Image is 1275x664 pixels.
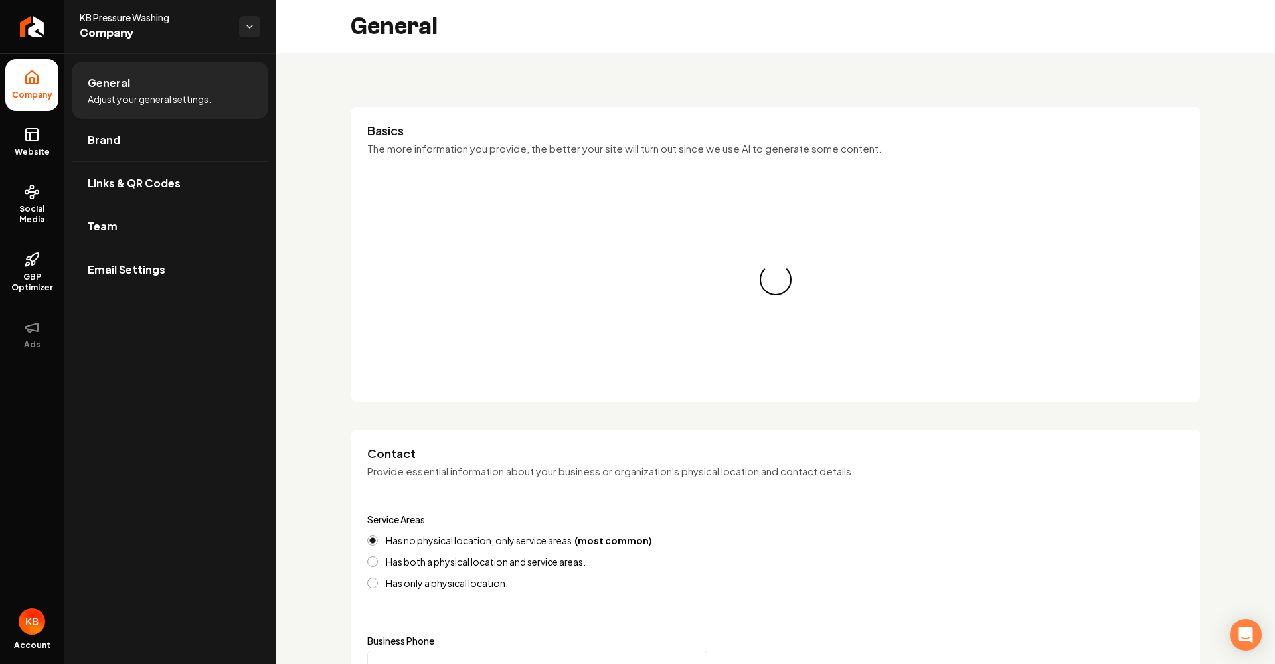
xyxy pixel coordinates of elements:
[1230,619,1262,651] div: Open Intercom Messenger
[5,204,58,225] span: Social Media
[88,218,118,234] span: Team
[574,535,652,546] strong: (most common)
[72,205,268,248] a: Team
[5,241,58,303] a: GBP Optimizer
[5,116,58,168] a: Website
[88,75,130,91] span: General
[72,162,268,205] a: Links & QR Codes
[88,92,211,106] span: Adjust your general settings.
[9,147,55,157] span: Website
[72,119,268,161] a: Brand
[88,175,181,191] span: Links & QR Codes
[351,13,438,40] h2: General
[5,272,58,293] span: GBP Optimizer
[367,141,1184,157] p: The more information you provide, the better your site will turn out since we use AI to generate ...
[88,132,120,148] span: Brand
[386,578,508,588] label: Has only a physical location.
[19,608,45,635] button: Open user button
[5,173,58,236] a: Social Media
[80,24,228,42] span: Company
[367,513,425,525] label: Service Areas
[14,640,50,651] span: Account
[367,464,1184,479] p: Provide essential information about your business or organization's physical location and contact...
[386,557,586,566] label: Has both a physical location and service areas.
[19,339,46,350] span: Ads
[88,262,165,278] span: Email Settings
[19,608,45,635] img: Kyle Barksdale
[20,16,44,37] img: Rebolt Logo
[386,536,652,545] label: Has no physical location, only service areas.
[5,309,58,361] button: Ads
[367,636,1184,645] label: Business Phone
[7,90,58,100] span: Company
[80,11,228,24] span: KB Pressure Washing
[72,248,268,291] a: Email Settings
[367,123,1184,139] h3: Basics
[367,446,1184,461] h3: Contact
[757,260,795,298] div: Loading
